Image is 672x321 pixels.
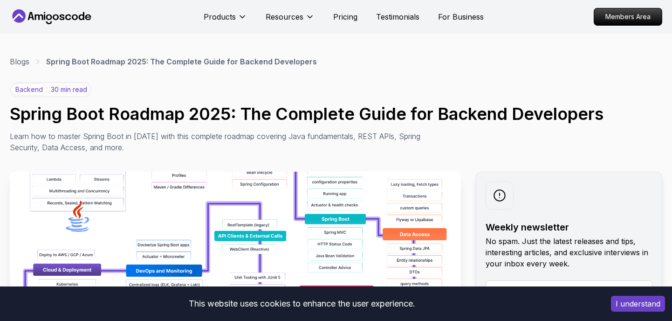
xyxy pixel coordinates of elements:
p: Products [204,11,236,22]
p: Spring Boot Roadmap 2025: The Complete Guide for Backend Developers [46,56,317,67]
a: Members Area [594,8,662,26]
button: Accept cookies [611,296,665,312]
button: Products [204,11,247,30]
a: For Business [438,11,484,22]
a: Testimonials [376,11,419,22]
a: Blogs [10,56,29,67]
a: Pricing [333,11,357,22]
h2: Weekly newsletter [486,221,652,234]
p: Members Area [594,8,662,25]
input: Enter your email [486,280,652,300]
p: No spam. Just the latest releases and tips, interesting articles, and exclusive interviews in you... [486,236,652,269]
p: Learn how to master Spring Boot in [DATE] with this complete roadmap covering Java fundamentals, ... [10,131,427,153]
button: Resources [266,11,315,30]
p: backend [11,84,47,96]
div: This website uses cookies to enhance the user experience. [7,293,597,314]
p: Resources [266,11,303,22]
p: 30 min read [51,85,87,94]
h1: Spring Boot Roadmap 2025: The Complete Guide for Backend Developers [10,105,662,123]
